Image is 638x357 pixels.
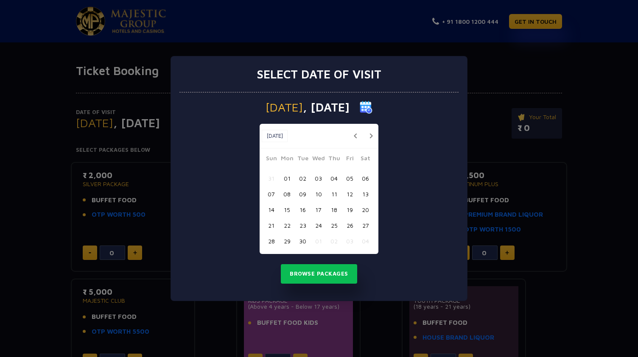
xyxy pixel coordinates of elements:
[295,170,311,186] button: 02
[342,170,358,186] button: 05
[295,153,311,165] span: Tue
[360,101,372,114] img: calender icon
[257,67,381,81] h3: Select date of visit
[263,186,279,202] button: 07
[326,218,342,233] button: 25
[295,218,311,233] button: 23
[342,218,358,233] button: 26
[311,218,326,233] button: 24
[342,233,358,249] button: 03
[263,170,279,186] button: 31
[262,130,288,142] button: [DATE]
[358,218,373,233] button: 27
[311,186,326,202] button: 10
[263,218,279,233] button: 21
[279,202,295,218] button: 15
[279,186,295,202] button: 08
[279,218,295,233] button: 22
[342,186,358,202] button: 12
[358,186,373,202] button: 13
[295,233,311,249] button: 30
[326,186,342,202] button: 11
[358,202,373,218] button: 20
[311,233,326,249] button: 01
[311,202,326,218] button: 17
[311,170,326,186] button: 03
[326,202,342,218] button: 18
[326,170,342,186] button: 04
[263,153,279,165] span: Sun
[279,233,295,249] button: 29
[303,101,350,113] span: , [DATE]
[279,153,295,165] span: Mon
[279,170,295,186] button: 01
[342,153,358,165] span: Fri
[295,202,311,218] button: 16
[342,202,358,218] button: 19
[295,186,311,202] button: 09
[263,202,279,218] button: 14
[358,170,373,186] button: 06
[358,153,373,165] span: Sat
[263,233,279,249] button: 28
[358,233,373,249] button: 04
[266,101,303,113] span: [DATE]
[311,153,326,165] span: Wed
[326,233,342,249] button: 02
[281,264,357,284] button: Browse Packages
[326,153,342,165] span: Thu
